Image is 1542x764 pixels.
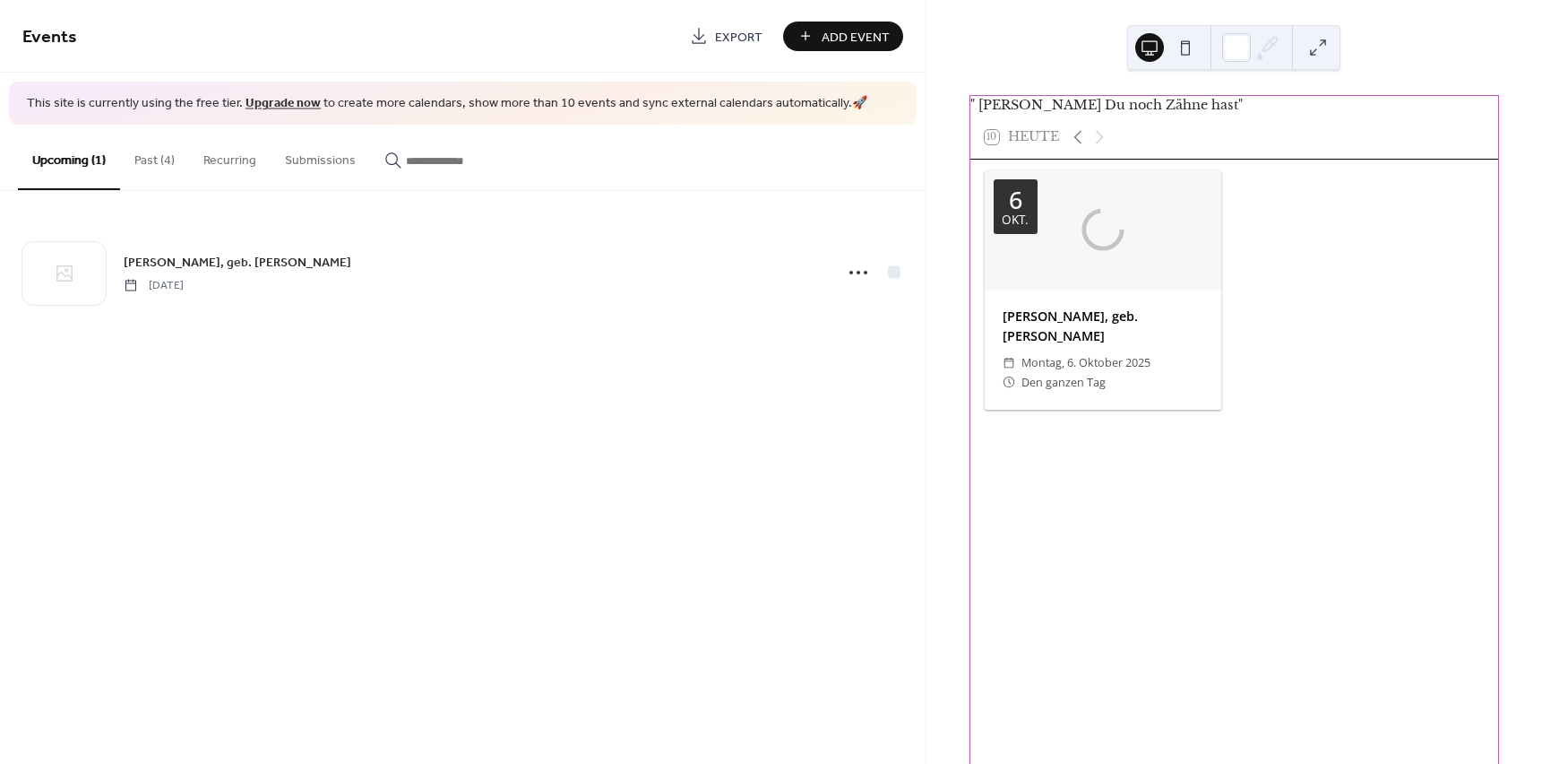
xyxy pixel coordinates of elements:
button: Upcoming (1) [18,125,120,190]
span: Montag, 6. Oktober 2025 [1021,353,1150,372]
div: [PERSON_NAME], geb. [PERSON_NAME] [985,307,1222,345]
a: Upgrade now [246,91,321,116]
a: [PERSON_NAME], geb. [PERSON_NAME] [124,252,351,273]
span: Export [715,28,762,47]
div: 6 [1009,187,1022,212]
div: ​ [1003,353,1015,372]
button: Add Event [783,22,903,51]
span: [DATE] [124,277,184,293]
span: Den ganzen Tag [1021,373,1106,392]
span: [PERSON_NAME], geb. [PERSON_NAME] [124,253,351,272]
button: Recurring [189,125,271,188]
span: Events [22,20,77,55]
span: Add Event [822,28,890,47]
div: Okt. [1002,214,1029,227]
button: Past (4) [120,125,189,188]
div: ​ [1003,373,1015,392]
div: " [PERSON_NAME] Du noch Zähne hast" [970,96,1498,116]
a: Export [676,22,776,51]
button: Submissions [271,125,370,188]
span: This site is currently using the free tier. to create more calendars, show more than 10 events an... [27,95,867,113]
